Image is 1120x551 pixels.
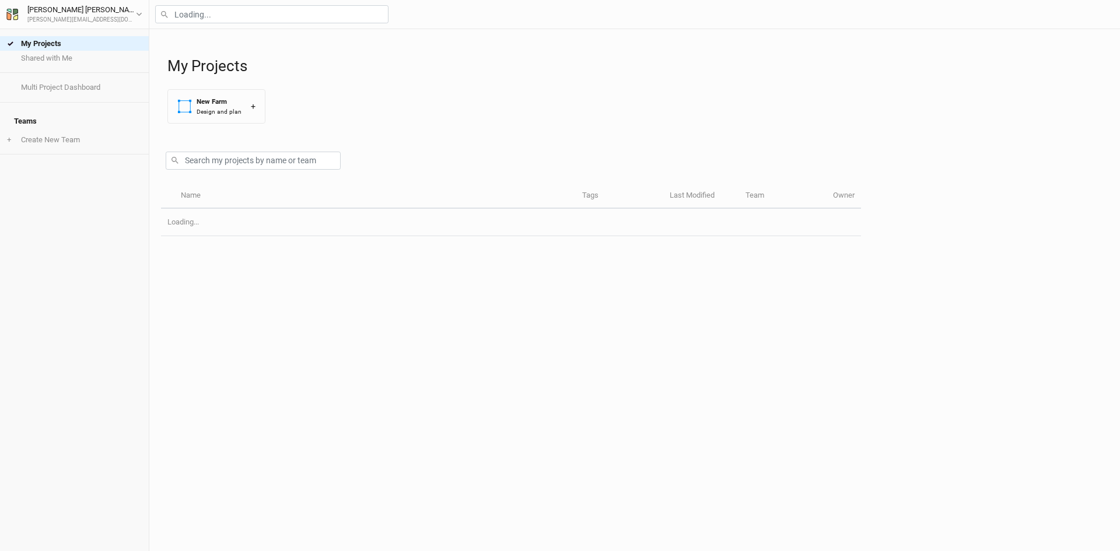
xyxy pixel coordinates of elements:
[197,107,242,116] div: Design and plan
[7,135,11,145] span: +
[167,89,265,124] button: New FarmDesign and plan+
[251,100,256,113] div: +
[166,152,341,170] input: Search my projects by name or team
[6,3,143,24] button: [PERSON_NAME] [PERSON_NAME][PERSON_NAME][EMAIL_ADDRESS][DOMAIN_NAME]
[663,184,739,209] th: Last Modified
[174,184,575,209] th: Name
[197,97,242,107] div: New Farm
[7,110,142,133] h4: Teams
[576,184,663,209] th: Tags
[155,5,388,23] input: Loading...
[161,209,861,236] td: Loading...
[27,4,136,16] div: [PERSON_NAME] [PERSON_NAME]
[827,184,861,209] th: Owner
[167,57,1108,75] h1: My Projects
[27,16,136,24] div: [PERSON_NAME][EMAIL_ADDRESS][DOMAIN_NAME]
[739,184,827,209] th: Team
